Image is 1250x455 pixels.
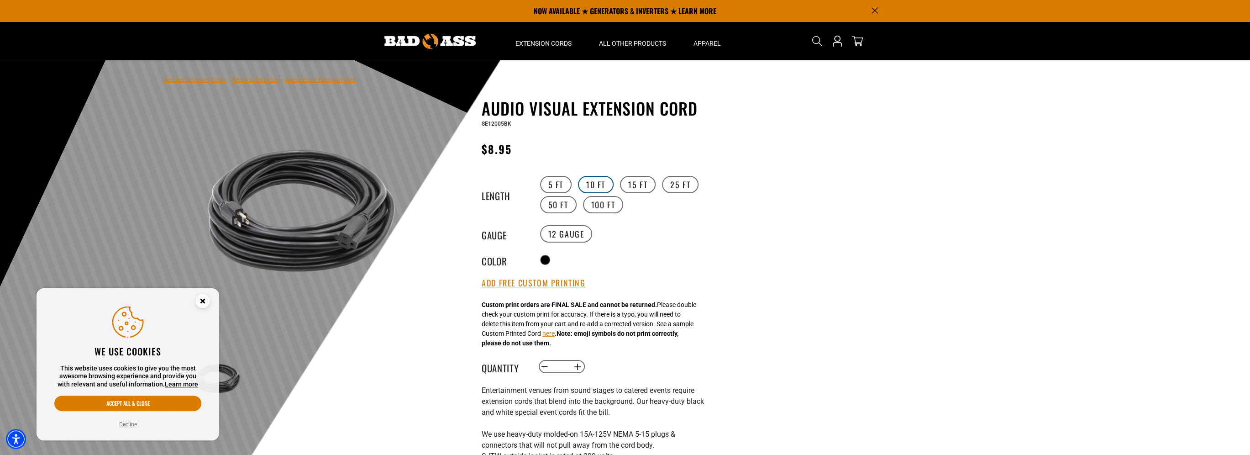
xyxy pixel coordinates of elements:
[482,300,696,348] div: Please double check your custom print for accuracy. If there is a typo, you will need to delete t...
[542,329,555,339] button: here
[693,39,721,48] span: Apparel
[54,345,201,357] h2: We use cookies
[482,330,678,347] strong: Note: emoji symbols do not print correctly, please do not use them.
[116,420,140,429] button: Decline
[502,22,585,60] summary: Extension Cords
[6,429,26,449] div: Accessibility Menu
[482,121,511,127] span: SE12005BK
[54,396,201,411] button: Accept all & close
[231,77,280,83] a: Return to Collection
[578,176,614,193] label: 10 FT
[482,278,585,288] button: Add Free Custom Printing
[850,36,865,47] a: cart
[482,99,705,118] h1: Audio Visual Extension Cord
[482,141,512,157] span: $8.95
[482,301,657,308] strong: Custom print orders are FINAL SALE and cannot be returned.
[191,101,411,321] img: black
[540,176,572,193] label: 5 FT
[482,361,527,373] label: Quantity
[482,254,527,266] legend: Color
[680,22,735,60] summary: Apparel
[282,77,284,83] span: ›
[585,22,680,60] summary: All Other Products
[186,288,219,317] button: Close this option
[540,196,577,213] label: 50 FT
[620,176,656,193] label: 15 FT
[228,77,230,83] span: ›
[164,77,226,83] a: Bad Ass Extension Cords
[384,34,476,49] img: Bad Ass Extension Cords
[482,189,527,201] legend: Length
[830,22,845,60] a: Open this option
[54,365,201,389] p: This website uses cookies to give you the most awesome browsing experience and provide you with r...
[285,77,356,83] span: Audio Visual Extension Cord
[165,381,198,388] a: This website uses cookies to give you the most awesome browsing experience and provide you with r...
[583,196,624,213] label: 100 FT
[164,74,356,85] nav: breadcrumbs
[540,225,593,243] label: 12 Gauge
[37,288,219,441] aside: Cookie Consent
[482,429,705,451] li: We use heavy-duty molded-on 15A-125V NEMA 5-15 plugs & connectors that will not pull away from th...
[599,39,666,48] span: All Other Products
[662,176,699,193] label: 25 FT
[515,39,572,48] span: Extension Cords
[482,228,527,240] legend: Gauge
[810,34,825,48] summary: Search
